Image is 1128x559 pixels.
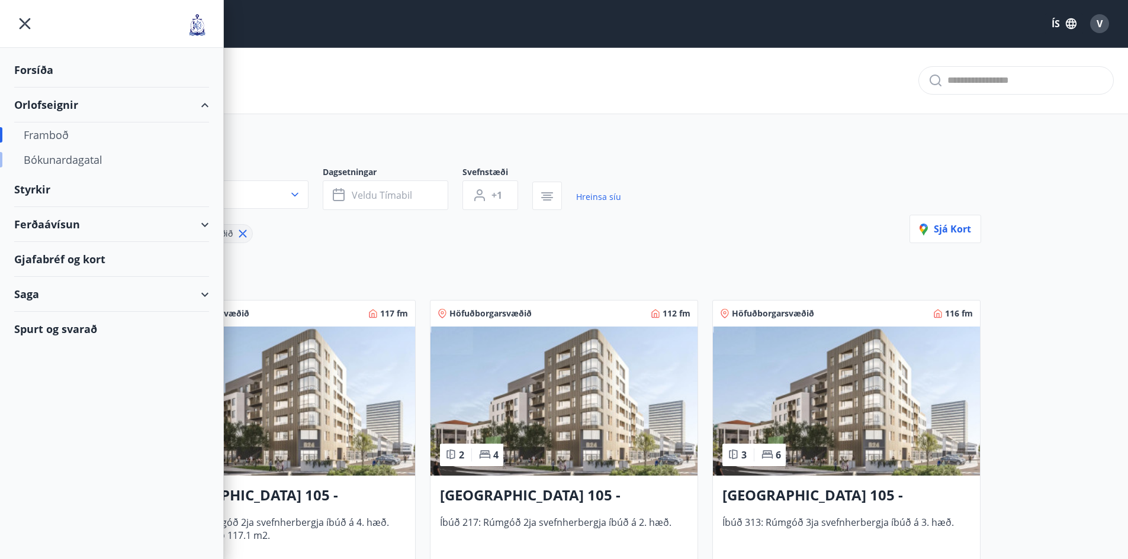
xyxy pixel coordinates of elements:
[1045,13,1083,34] button: ÍS
[722,516,970,555] span: Íbúð 313: Rúmgóð 3ja svefnherbergja íbúð á 3. hæð.
[148,327,415,476] img: Paella dish
[776,448,781,461] span: 6
[380,308,408,319] span: 117 fm
[1085,9,1114,38] button: V
[722,485,970,506] h3: [GEOGRAPHIC_DATA] 105 - [GEOGRAPHIC_DATA] 24, 313
[14,207,209,242] div: Ferðaávísun
[945,308,973,319] span: 116 fm
[491,189,502,202] span: +1
[323,180,448,210] button: Veldu tímabil
[732,308,814,319] span: Höfuðborgarsvæðið
[352,189,412,202] span: Veldu tímabil
[14,242,209,277] div: Gjafabréf og kort
[493,448,499,461] span: 4
[910,215,981,243] button: Sjá kort
[185,13,209,37] img: union_logo
[14,277,209,312] div: Saga
[713,327,980,476] img: Paella dish
[14,88,209,122] div: Orlofseignir
[323,166,462,180] span: Dagsetningar
[576,184,621,210] a: Hreinsa síu
[14,53,209,88] div: Forsíða
[449,308,532,319] span: Höfuðborgarsvæðið
[14,172,209,207] div: Styrkir
[741,448,747,461] span: 3
[440,516,688,555] span: Íbúð 217: Rúmgóð 2ja svefnherbergja íbúð á 2. hæð.
[459,448,464,461] span: 2
[147,180,308,209] button: Val
[14,13,36,34] button: menu
[24,147,200,172] div: Bókunardagatal
[430,327,698,476] img: Paella dish
[14,312,209,346] div: Spurt og svarað
[24,122,200,147] div: Framboð
[462,166,532,180] span: Svefnstæði
[462,180,518,210] button: +1
[663,308,690,319] span: 112 fm
[147,166,323,180] span: Svæði
[1097,17,1103,30] span: V
[920,222,971,235] span: Sjá kort
[158,516,406,555] span: Íbúð 413: Rúmgóð 2ja svefnherbergja íbúð á 4. hæð. Íbúðin er skráð 117.1 m2.
[440,485,688,506] h3: [GEOGRAPHIC_DATA] 105 - [GEOGRAPHIC_DATA] 24, 217
[158,485,406,506] h3: [GEOGRAPHIC_DATA] 105 - [GEOGRAPHIC_DATA] 24, 413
